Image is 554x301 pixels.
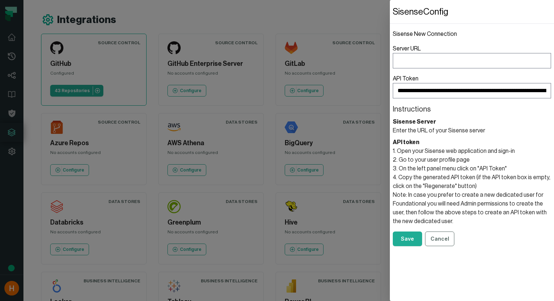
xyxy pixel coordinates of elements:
input: Server URL [393,53,551,68]
h1: Sisense New Connection [393,30,551,38]
header: API token [393,138,551,147]
button: Cancel [425,232,454,246]
label: API Token [393,74,551,98]
header: Sisense Server [393,117,551,126]
button: Save [393,232,422,246]
label: Server URL [393,44,551,68]
header: Instructions [393,104,551,114]
section: Enter the URL of your Sisense server [393,117,551,135]
input: API Token [393,83,551,98]
section: 1. Open your Sisense web application and sign-in 2. Go to your user profile page 3. On the left p... [393,138,551,226]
